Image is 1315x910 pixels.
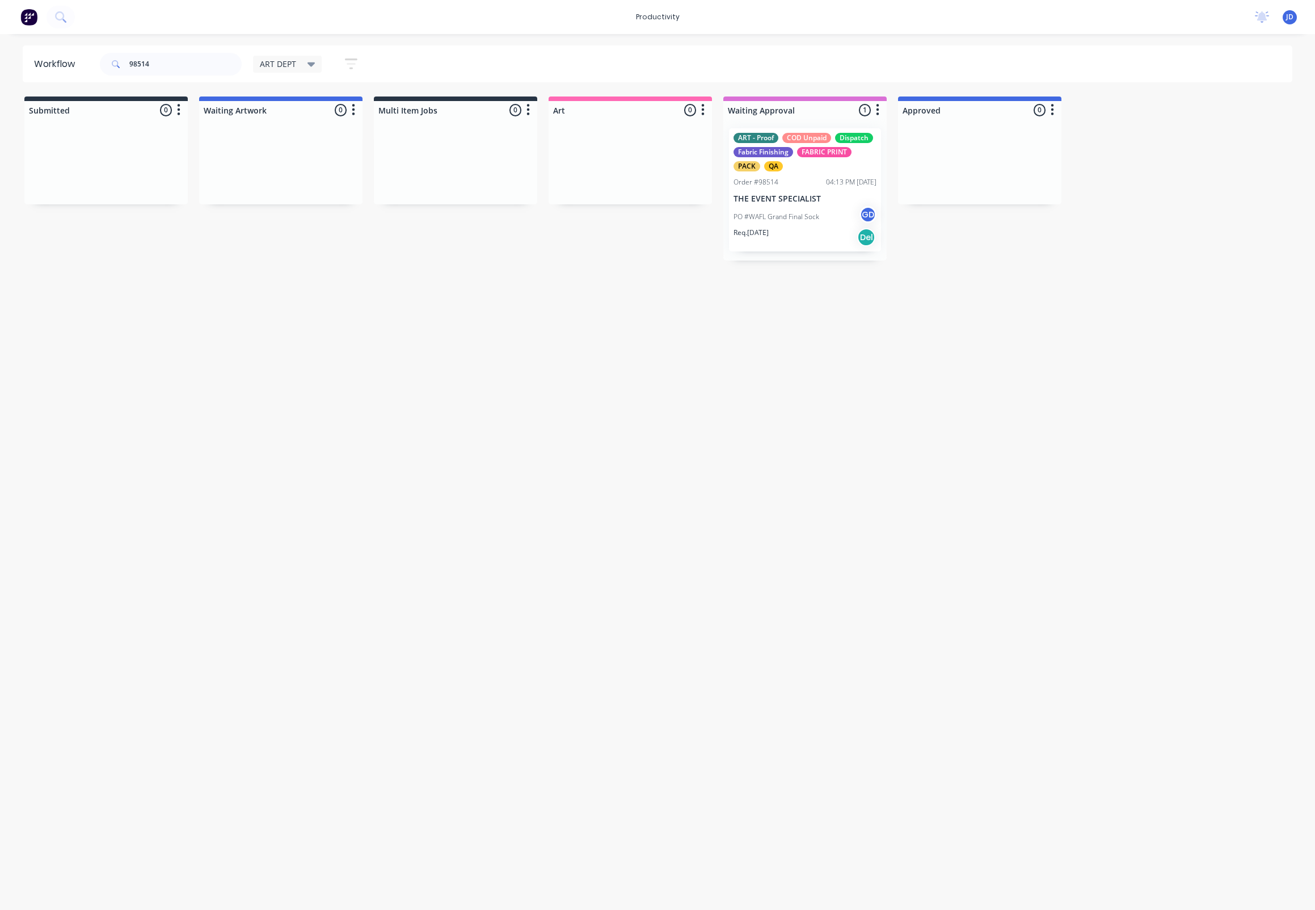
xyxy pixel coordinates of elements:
[835,133,873,143] div: Dispatch
[734,161,760,171] div: PACK
[734,212,819,222] p: PO #WAFL Grand Final Sock
[20,9,37,26] img: Factory
[729,128,881,251] div: ART - ProofCOD UnpaidDispatchFabric FinishingFABRIC PRINTPACKQAOrder #9851404:13 PM [DATE]THE EVE...
[630,9,685,26] div: productivity
[826,177,876,187] div: 04:13 PM [DATE]
[764,161,783,171] div: QA
[782,133,831,143] div: COD Unpaid
[34,57,81,71] div: Workflow
[129,53,242,76] input: Search for orders...
[797,147,852,157] div: FABRIC PRINT
[734,133,778,143] div: ART - Proof
[859,206,876,223] div: GD
[1286,12,1293,22] span: JD
[734,177,778,187] div: Order #98514
[857,228,875,246] div: Del
[260,58,296,70] span: ART DEPT
[734,147,793,157] div: Fabric Finishing
[734,228,769,238] p: Req. [DATE]
[734,194,876,204] p: THE EVENT SPECIALIST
